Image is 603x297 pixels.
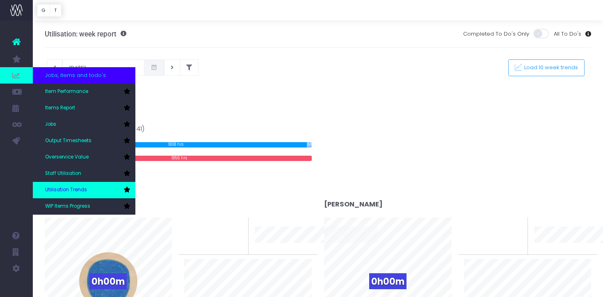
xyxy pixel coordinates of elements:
[369,273,407,289] span: 0h00m
[324,200,383,209] strong: [PERSON_NAME]
[45,104,75,112] span: Items Report
[307,142,312,147] div: 34 hrs
[255,245,292,253] span: 10 week trend
[37,4,62,17] div: Vertical button group
[45,88,88,95] span: Item Performance
[39,114,318,161] div: Target: Logged time:
[45,186,592,197] h3: Individual results
[464,225,498,234] span: To last week
[33,166,135,182] a: Staff Utilisation
[37,4,50,17] button: G
[45,100,592,111] h3: Team results
[33,84,135,100] a: Item Performance
[534,245,571,253] span: 10 week trend
[554,30,581,38] span: All To Do's
[45,154,89,161] span: Overservice Value
[33,133,135,149] a: Output Timesheets
[522,64,578,71] span: Load 10 week trends
[33,198,135,215] a: WIP Items Progress
[463,30,529,38] span: Completed To Do's Only
[45,142,307,147] div: 1838 hrs
[45,137,91,145] span: Output Timesheets
[33,149,135,166] a: Overservice Value
[33,116,135,133] a: Jobs
[10,281,23,293] img: images/default_profile_image.png
[50,4,62,17] button: T
[45,71,106,79] span: Jobs, items and todo's
[47,156,312,161] div: 1856 hrs
[45,186,87,194] span: Utilisation Trends
[33,100,135,116] a: Items Report
[45,30,126,38] h3: Utilisation: week report
[508,59,585,76] button: Load 10 week trends
[184,225,218,234] span: To last week
[45,203,90,210] span: WIP Items Progress
[89,273,127,289] span: 0h00m
[45,121,56,128] span: Jobs
[45,170,81,177] span: Staff Utilisation
[45,114,312,134] div: Team effort from [DATE] to [DATE] (week 41)
[508,218,521,231] span: 0%
[228,218,242,231] span: 0%
[33,182,135,198] a: Utilisation Trends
